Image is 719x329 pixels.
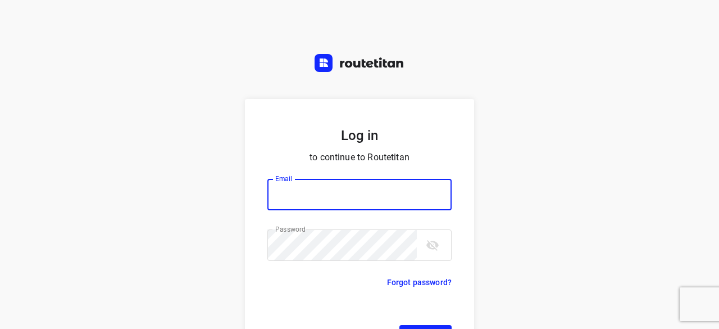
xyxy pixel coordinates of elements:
[421,234,444,256] button: toggle password visibility
[315,54,404,75] a: Routetitan
[267,126,452,145] h5: Log in
[267,150,452,165] p: to continue to Routetitan
[315,54,404,72] img: Routetitan
[387,276,452,289] a: Forgot password?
